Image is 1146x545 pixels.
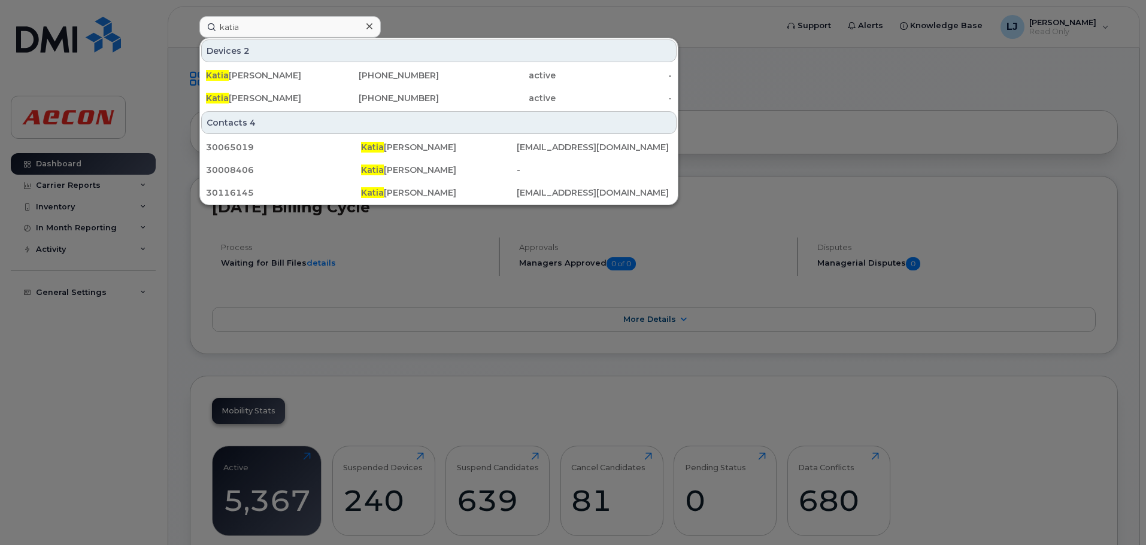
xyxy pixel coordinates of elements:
a: Katia[PERSON_NAME][PHONE_NUMBER]active- [201,87,677,109]
div: 30065019 [206,141,361,153]
span: 4 [250,117,256,129]
span: Katia [361,165,384,175]
div: [PERSON_NAME] [206,92,323,104]
div: [EMAIL_ADDRESS][DOMAIN_NAME] [517,141,672,153]
span: Katia [361,187,384,198]
div: [PHONE_NUMBER] [323,69,439,81]
div: [PHONE_NUMBER] [323,92,439,104]
div: active [439,92,556,104]
div: active [439,69,556,81]
a: 30065019Katia[PERSON_NAME][EMAIL_ADDRESS][DOMAIN_NAME] [201,136,677,158]
div: 30116145 [206,187,361,199]
a: 30008406Katia[PERSON_NAME]- [201,159,677,181]
div: [PERSON_NAME] [361,164,516,176]
span: Katia [206,93,229,103]
div: Devices [201,39,677,62]
div: [PERSON_NAME] [361,141,516,153]
div: Contacts [201,111,677,134]
div: [PERSON_NAME] [361,187,516,199]
span: Katia [206,70,229,81]
span: 2 [244,45,250,57]
div: - [556,69,672,81]
div: - [556,92,672,104]
div: 30008406 [206,164,361,176]
span: Katia [361,142,384,153]
a: Katia[PERSON_NAME][PHONE_NUMBER]active- [201,65,677,86]
a: 30116145Katia[PERSON_NAME][EMAIL_ADDRESS][DOMAIN_NAME] [201,182,677,203]
div: [PERSON_NAME] [206,69,323,81]
div: - [517,164,672,176]
div: [EMAIL_ADDRESS][DOMAIN_NAME] [517,187,672,199]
